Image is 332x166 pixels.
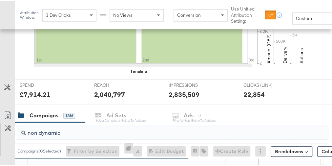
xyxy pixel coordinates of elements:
[266,34,272,62] text: Amount (GBP)
[17,147,61,153] div: Campaigns ( 0 Selected)
[63,112,75,118] div: 1286
[243,81,292,87] span: CLICKS (LINK)
[124,142,133,159] div: 0
[299,47,304,62] text: Actions
[94,89,125,98] div: 2,040,797
[296,14,312,20] span: Custom
[231,5,262,23] label: Use Unified Attribution Setting:
[113,11,133,17] span: No Views
[271,145,312,156] button: Breakdowns
[94,81,143,87] span: REACH
[169,89,199,98] div: 2,835,509
[20,10,39,19] div: Attribution Window:
[282,46,288,62] text: Delivery
[169,81,218,87] span: IMPRESSIONS
[30,111,58,118] div: Campaigns
[20,89,51,98] div: £7,914.21
[20,81,69,87] span: SPEND
[243,89,264,98] div: 22,854
[130,67,147,74] div: Timeline
[26,123,302,136] input: Search Campaigns by Name, ID or Objective
[46,11,71,17] span: 1 Day Clicks
[177,11,201,17] span: Conversion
